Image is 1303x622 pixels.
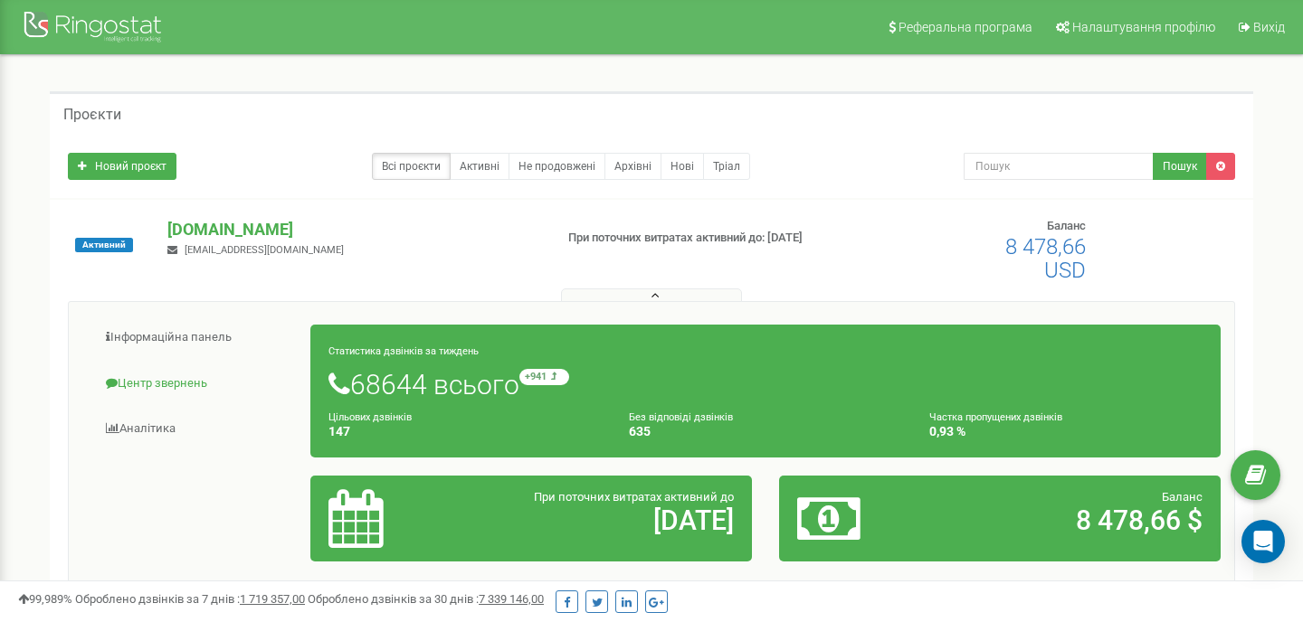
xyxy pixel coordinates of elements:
input: Пошук [964,153,1154,180]
span: Вихід [1253,20,1285,34]
a: Всі проєкти [372,153,451,180]
span: Активний [75,238,133,252]
h2: 8 478,66 $ [941,505,1203,535]
small: Цільових дзвінків [328,411,412,423]
small: Без відповіді дзвінків [629,411,733,423]
a: Нові [661,153,704,180]
span: [EMAIL_ADDRESS][DOMAIN_NAME] [185,244,344,256]
span: При поточних витратах активний до [534,490,734,504]
span: Оброблено дзвінків за 7 днів : [75,592,305,606]
small: Частка пропущених дзвінків [929,411,1062,423]
h4: 635 [629,425,902,438]
h4: 0,93 % [929,425,1203,438]
small: Статистика дзвінків за тиждень [328,345,479,357]
h5: Проєкти [63,107,121,123]
a: Не продовжені [509,153,605,180]
u: 1 719 357,00 [240,592,305,606]
span: Баланс [1162,490,1203,504]
div: Open Intercom Messenger [1241,520,1285,563]
a: Активні [450,153,509,180]
span: Баланс [1047,219,1086,232]
span: Оброблено дзвінків за 30 днів : [308,592,544,606]
a: Новий проєкт [68,153,176,180]
u: 7 339 146,00 [479,592,544,606]
h1: 68644 всього [328,369,1203,400]
p: При поточних витратах активний до: [DATE] [568,230,840,247]
a: Інформаційна панель [82,316,311,360]
p: [DOMAIN_NAME] [167,218,538,241]
h4: 147 [328,425,602,438]
button: Пошук [1153,153,1207,180]
a: Аналiтика [82,407,311,451]
span: Налаштування профілю [1072,20,1215,34]
span: 8 478,66 USD [1005,234,1086,283]
a: Тріал [703,153,750,180]
span: Реферальна програма [899,20,1032,34]
small: +941 [519,369,569,385]
h2: [DATE] [472,505,734,535]
a: Архівні [604,153,661,180]
span: 99,989% [18,592,72,606]
a: Центр звернень [82,362,311,406]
